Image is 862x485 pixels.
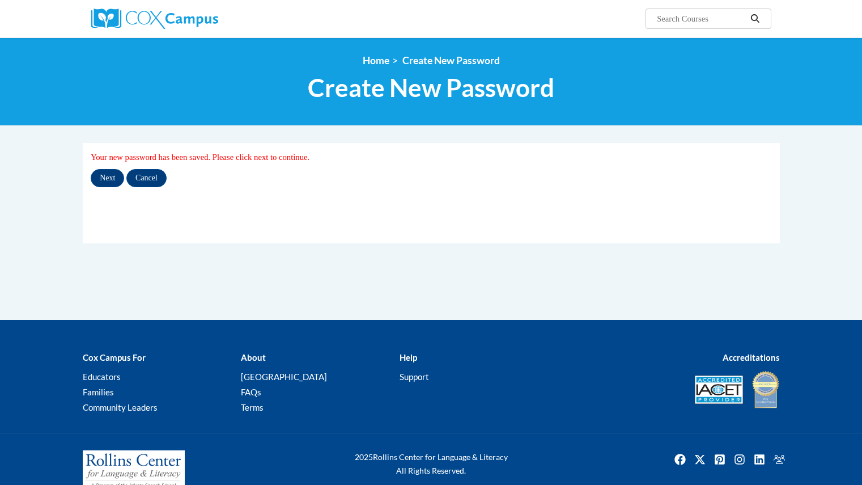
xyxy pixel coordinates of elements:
input: Search Courses [656,12,746,26]
span: Create New Password [308,73,554,103]
img: Instagram icon [731,450,749,469]
div: Rollins Center for Language & Literacy All Rights Reserved. [312,450,550,478]
a: Terms [241,402,264,412]
a: Linkedin [750,450,768,469]
a: Community Leaders [83,402,158,412]
a: Facebook Group [770,450,788,469]
a: Pinterest [711,450,729,469]
a: Twitter [691,450,709,469]
input: Next [91,169,124,187]
a: Home [363,54,389,66]
img: Accredited IACET® Provider [695,376,743,404]
a: Families [83,387,114,397]
img: Twitter icon [691,450,709,469]
img: Cox Campus [91,9,218,29]
input: Cancel [126,169,167,187]
img: IDA® Accredited [751,370,780,410]
button: Search [746,12,763,26]
b: Accreditations [723,352,780,362]
span: Your new password has been saved. Please click next to continue. [91,153,309,162]
a: Support [400,372,429,382]
img: Facebook group icon [770,450,788,469]
a: Instagram [731,450,749,469]
img: Facebook icon [671,450,689,469]
span: 2025 [355,452,373,462]
a: Facebook [671,450,689,469]
span: Create New Password [402,54,500,66]
b: About [241,352,266,362]
b: Cox Campus For [83,352,146,362]
img: LinkedIn icon [750,450,768,469]
a: Educators [83,372,121,382]
img: Pinterest icon [711,450,729,469]
b: Help [400,352,417,362]
a: [GEOGRAPHIC_DATA] [241,372,327,382]
a: FAQs [241,387,261,397]
a: Cox Campus [91,9,307,29]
